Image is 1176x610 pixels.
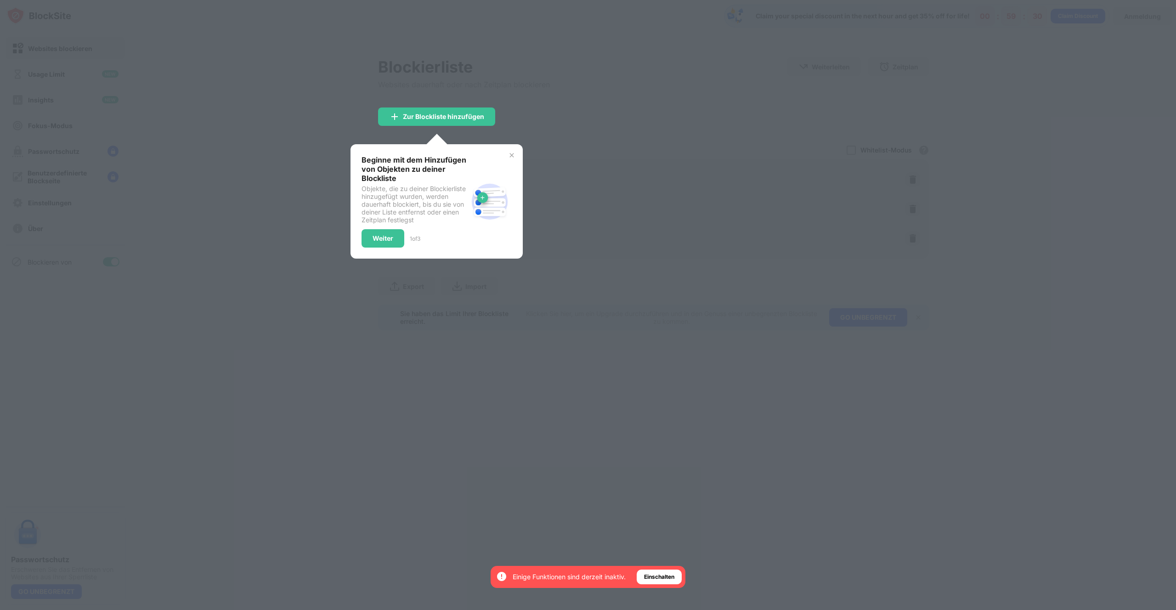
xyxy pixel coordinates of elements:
[468,180,512,224] img: block-site.svg
[496,571,507,582] img: error-circle-white.svg
[362,185,468,224] div: Objekte, die zu deiner Blockierliste hinzugefügt wurden, werden dauerhaft blockiert, bis du sie v...
[644,572,674,582] div: Einschalten
[513,572,626,582] div: Einige Funktionen sind derzeit inaktiv.
[403,113,484,120] div: Zur Blockliste hinzufügen
[508,152,515,159] img: x-button.svg
[410,235,420,242] div: 1 of 3
[362,155,468,183] div: Beginne mit dem Hinzufügen von Objekten zu deiner Blockliste
[373,235,393,242] div: Weiter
